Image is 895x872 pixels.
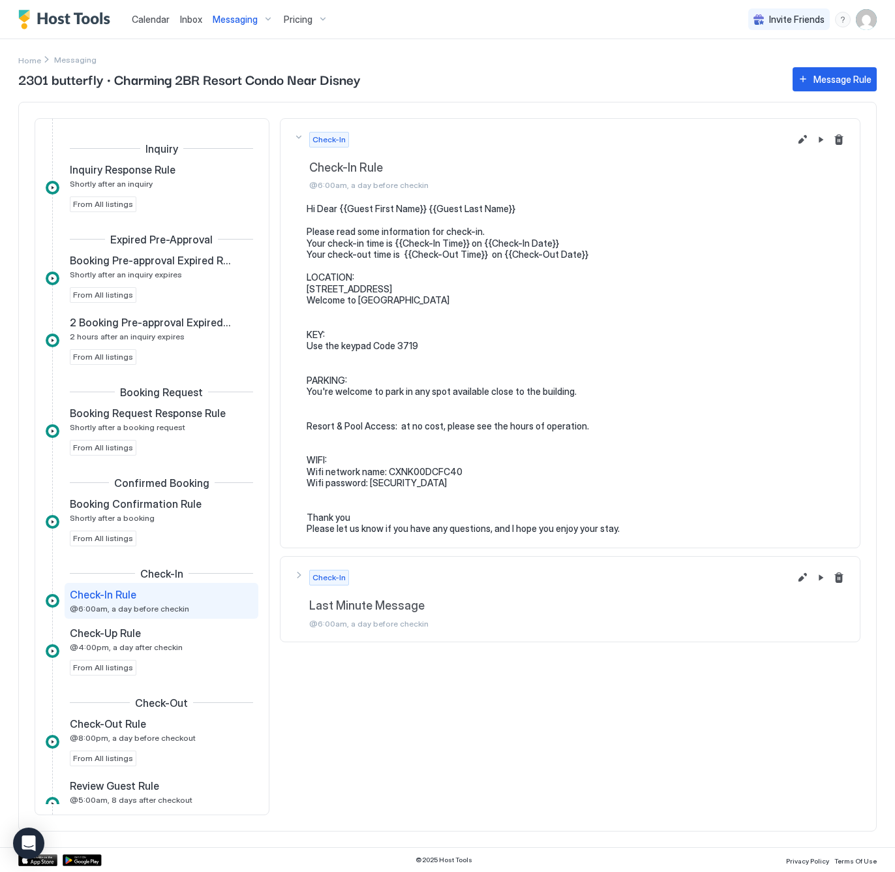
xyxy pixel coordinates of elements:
[135,696,188,709] span: Check-Out
[213,14,258,25] span: Messaging
[835,12,851,27] div: menu
[73,289,133,301] span: From All listings
[312,572,346,584] span: Check-In
[70,588,136,601] span: Check-In Rule
[180,14,202,25] span: Inbox
[70,497,202,510] span: Booking Confirmation Rule
[70,604,189,614] span: @6:00am, a day before checkin
[856,9,877,30] div: User profile
[312,134,346,146] span: Check-In
[281,557,860,642] button: Check-InLast Minute Message@6:00am, a day before checkinEdit message rulePause Message RuleDelete...
[831,132,847,148] button: Delete message rule
[70,795,192,805] span: @5:00am, 8 days after checkout
[307,203,847,535] pre: Hi Dear {{Guest First Name}} {{Guest Last Name}} Please read some information for check-in. Your ...
[70,407,226,420] span: Booking Request Response Rule
[70,422,185,432] span: Shortly after a booking request
[786,853,829,867] a: Privacy Policy
[70,733,196,743] span: @8:00pm, a day before checkout
[73,198,133,210] span: From All listings
[793,67,877,91] button: Message Rule
[73,662,133,674] span: From All listings
[110,233,213,246] span: Expired Pre-Approval
[18,69,780,89] span: 2301 butterfly · Charming 2BR Resort Condo Near Disney
[786,857,829,865] span: Privacy Policy
[63,854,102,866] a: Google Play Store
[813,570,828,585] button: Pause Message Rule
[73,351,133,363] span: From All listings
[70,270,182,279] span: Shortly after an inquiry expires
[70,332,185,341] span: 2 hours after an inquiry expires
[416,856,472,864] span: © 2025 Host Tools
[70,642,183,652] span: @4:00pm, a day after checkin
[834,857,877,865] span: Terms Of Use
[70,513,155,523] span: Shortly after a booking
[18,55,41,65] span: Home
[120,386,203,399] span: Booking Request
[795,132,810,148] button: Edit message rule
[834,853,877,867] a: Terms Of Use
[73,533,133,544] span: From All listings
[18,10,116,29] a: Host Tools Logo
[73,442,133,454] span: From All listings
[70,163,175,176] span: Inquiry Response Rule
[281,203,860,548] section: Check-InCheck-In Rule@6:00am, a day before checkinEdit message rulePause Message RuleDelete messa...
[813,72,872,86] div: Message Rule
[309,161,789,176] span: Check-In Rule
[18,53,41,67] div: Breadcrumb
[284,14,312,25] span: Pricing
[70,316,232,329] span: 2 Booking Pre-approval Expired Rule
[70,779,159,792] span: Review Guest Rule
[70,717,146,730] span: Check-Out Rule
[18,854,57,866] a: App Store
[114,476,209,490] span: Confirmed Booking
[132,12,170,26] a: Calendar
[18,53,41,67] a: Home
[70,627,141,640] span: Check-Up Rule
[140,567,183,580] span: Check-In
[309,180,789,190] span: @6:00am, a day before checkin
[70,179,153,189] span: Shortly after an inquiry
[813,132,828,148] button: Pause Message Rule
[769,14,825,25] span: Invite Friends
[309,619,789,629] span: @6:00am, a day before checkin
[281,119,860,204] button: Check-InCheck-In Rule@6:00am, a day before checkinEdit message rulePause Message RuleDelete messa...
[132,14,170,25] span: Calendar
[73,753,133,764] span: From All listings
[831,570,847,585] button: Delete message rule
[180,12,202,26] a: Inbox
[309,599,789,614] span: Last Minute Message
[13,828,44,859] div: Open Intercom Messenger
[145,142,178,155] span: Inquiry
[54,55,97,65] span: Breadcrumb
[70,254,232,267] span: Booking Pre-approval Expired Rule
[795,570,810,585] button: Edit message rule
